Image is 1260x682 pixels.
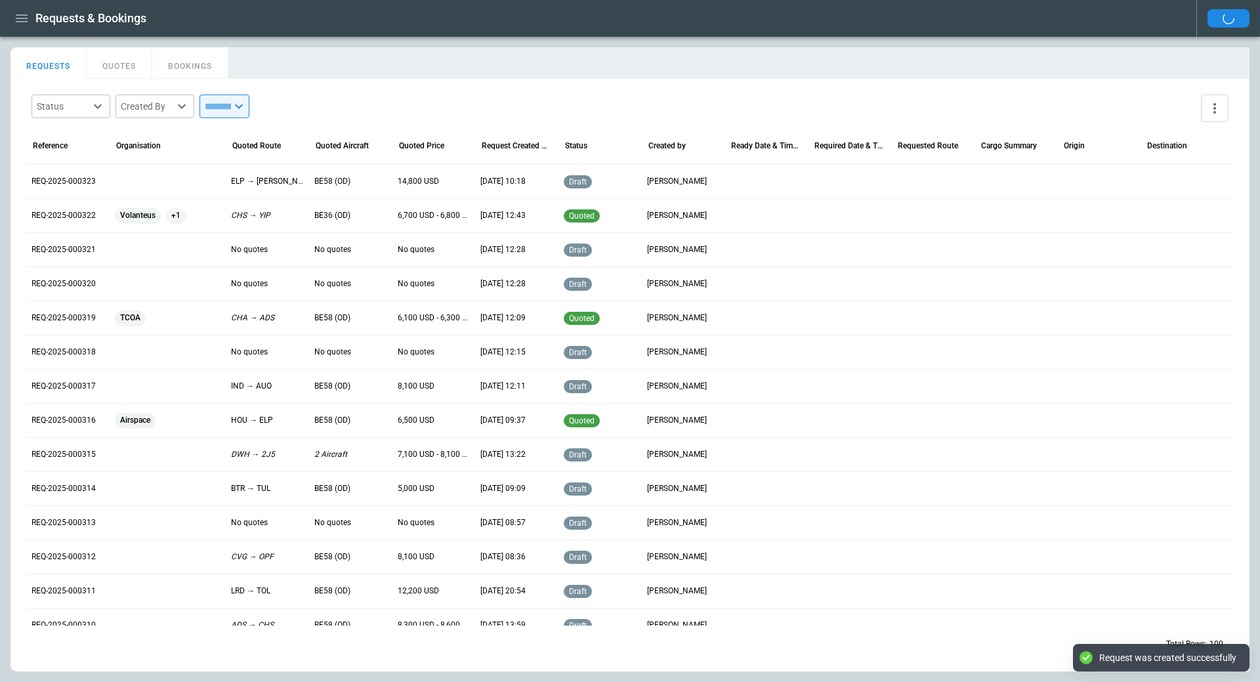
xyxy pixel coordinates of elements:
p: No quotes [398,278,471,289]
p: 5,000 USD [398,483,471,494]
span: quoted [566,211,597,221]
p: No quotes [398,244,471,255]
p: Cady Howell [647,620,720,631]
div: Quoted Price [399,141,444,150]
p: 12,200 USD [398,586,471,597]
div: Cargo Summary [981,141,1037,150]
p: Total Rows: [1166,639,1207,650]
p: BE58 (OD) [314,586,387,597]
p: No quotes [398,517,471,528]
p: Cady Howell [647,347,720,358]
div: Reference [33,141,68,150]
p: 10/03/2025 09:37 [480,415,553,426]
h1: Requests & Bookings [35,11,146,26]
p: CVG → OPF [231,551,304,563]
div: Required Date & Time (UTC-05:00) [814,141,885,150]
div: Origin [1064,141,1085,150]
p: BE58 (OD) [314,176,387,187]
p: REQ-2025-000322 [31,210,104,221]
p: Ben Gundermann [647,312,720,324]
p: 10/05/2025 12:28 [480,278,553,289]
p: 09/26/2025 09:09 [480,483,553,494]
p: BE58 (OD) [314,415,387,426]
span: Volanteus [115,199,161,232]
p: REQ-2025-000310 [31,620,104,631]
p: 09/25/2025 13:59 [480,620,553,631]
span: draft [566,382,589,391]
p: CHS → YIP [231,210,304,221]
p: REQ-2025-000315 [31,449,104,460]
p: Cady Howell [647,381,720,392]
p: REQ-2025-000320 [31,278,104,289]
div: Request was created successfully [1099,652,1236,664]
p: 6,500 USD [398,415,471,426]
p: 8,100 USD [398,381,471,392]
p: BE58 (OD) [314,312,387,324]
p: 10/07/2025 10:18 [480,176,553,187]
p: BE58 (OD) [314,551,387,563]
div: Status [37,100,89,113]
p: LRD → TOL [231,586,304,597]
p: 09/26/2025 08:57 [480,517,553,528]
p: 6,700 USD - 6,800 USD [398,210,471,221]
p: No quotes [398,347,471,358]
button: more [1201,95,1228,122]
p: REQ-2025-000316 [31,415,104,426]
span: draft [566,280,589,289]
p: No quotes [231,347,304,358]
p: Ben Gundermann [647,210,720,221]
div: Ready Date & Time (UTC-05:00) [731,141,801,150]
p: DWH → 2J5 [231,449,304,460]
div: Created By [121,100,173,113]
p: REQ-2025-000314 [31,483,104,494]
span: draft [566,484,589,494]
p: REQ-2025-000313 [31,517,104,528]
span: TCOA [115,301,146,335]
p: George O'Bryan [647,176,720,187]
span: quoted [566,314,597,323]
span: draft [566,621,589,630]
div: Destination [1147,141,1187,150]
span: draft [566,348,589,357]
button: QUOTES [87,47,152,79]
div: Organisation [116,141,161,150]
p: 09/28/2025 13:22 [480,449,553,460]
p: No quotes [231,517,304,528]
div: Quoted Route [232,141,281,150]
p: 09/25/2025 20:54 [480,586,553,597]
span: draft [566,553,589,562]
span: draft [566,245,589,255]
p: No quotes [231,278,304,289]
p: REQ-2025-000318 [31,347,104,358]
p: 7,100 USD - 8,100 USD [398,449,471,460]
p: Allen Maki [647,586,720,597]
p: Ben Gundermann [647,449,720,460]
p: Ben Gundermann [647,278,720,289]
span: draft [566,587,589,596]
button: REQUESTS [10,47,87,79]
p: No quotes [314,347,387,358]
div: Status [565,141,587,150]
p: 8,100 USD [398,551,471,563]
p: REQ-2025-000319 [31,312,104,324]
div: Request Created At (UTC-05:00) [482,141,552,150]
p: REQ-2025-000321 [31,244,104,255]
p: No quotes [314,517,387,528]
p: 100 [1209,639,1223,650]
p: CHA → ADS [231,312,304,324]
span: draft [566,450,589,459]
p: Cady Howell [647,551,720,563]
p: 6,100 USD - 6,300 USD [398,312,471,324]
div: Created by [648,141,686,150]
p: No quotes [314,278,387,289]
p: BTR → TUL [231,483,304,494]
p: 10/03/2025 12:11 [480,381,553,392]
p: Cady Howell [647,517,720,528]
p: 10/05/2025 12:09 [480,312,553,324]
p: 10/03/2025 12:15 [480,347,553,358]
p: 8,300 USD - 8,600 USD [398,620,471,631]
p: 09/26/2025 08:36 [480,551,553,563]
p: Ben Gundermann [647,483,720,494]
p: BE58 (OD) [314,483,387,494]
span: draft [566,519,589,528]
